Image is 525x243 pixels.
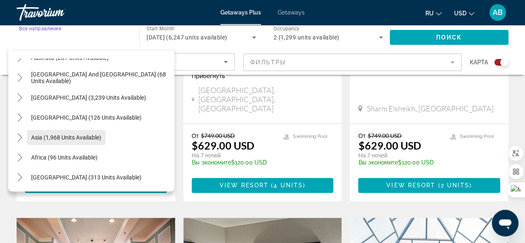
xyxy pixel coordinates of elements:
[27,150,102,165] button: Africa (96 units available)
[192,159,275,166] p: $120.00 USD
[12,51,27,65] button: Toggle Australia (201 units available)
[454,7,474,19] button: Change currency
[12,91,27,105] button: Toggle South America (3,239 units available)
[386,182,435,189] span: View Resort
[273,182,303,189] span: 4 units
[31,154,98,161] span: Africa (96 units available)
[27,110,146,125] button: [GEOGRAPHIC_DATA] (126 units available)
[390,30,508,45] button: Поиск
[492,210,518,236] iframe: Кнопка запуска окна обмена сообщениями
[12,110,27,125] button: Toggle Central America (126 units available)
[31,71,170,84] span: [GEOGRAPHIC_DATA] and [GEOGRAPHIC_DATA] (68 units available)
[425,7,442,19] button: Change language
[358,159,398,166] span: Вы экономите
[366,104,493,113] span: Sharm Elsheikh, [GEOGRAPHIC_DATA]
[358,159,442,166] p: $120.00 USD
[12,71,27,85] button: Toggle South Pacific and Oceania (68 units available)
[243,53,462,71] button: Filter
[493,8,503,17] span: AB
[192,73,225,79] span: Прибегнуть
[31,94,146,101] span: [GEOGRAPHIC_DATA] (3,239 units available)
[25,178,167,193] button: View Resort(1 unit)
[24,57,228,67] mat-select: Sort by
[487,4,508,21] button: User Menu
[460,134,494,139] span: Swimming Pool
[220,182,269,189] span: View Resort
[435,182,472,189] span: ( )
[198,86,334,113] span: [GEOGRAPHIC_DATA], [GEOGRAPHIC_DATA], [GEOGRAPHIC_DATA]
[192,152,275,159] p: На 7 ночей
[192,132,199,139] span: От
[192,139,254,152] p: $629.00 USD
[278,9,305,16] a: Getaways
[12,130,27,145] button: Toggle Asia (1,968 units available)
[368,132,402,139] span: $749.00 USD
[147,26,174,32] span: Start Month
[220,9,261,16] a: Getaways Plus
[470,56,488,68] span: карта
[425,10,434,17] span: ru
[440,182,469,189] span: 2 units
[12,150,27,165] button: Toggle Africa (96 units available)
[31,174,142,181] span: [GEOGRAPHIC_DATA] (313 units available)
[31,114,142,121] span: [GEOGRAPHIC_DATA] (126 units available)
[201,132,235,139] span: $749.00 USD
[358,152,442,159] p: На 7 ночей
[454,10,466,17] span: USD
[17,2,100,23] a: Travorium
[436,34,462,41] span: Поиск
[27,170,146,185] button: [GEOGRAPHIC_DATA] (313 units available)
[12,170,27,185] button: Toggle Middle East (313 units available)
[192,178,334,193] button: View Resort(4 units)
[27,50,113,65] button: Australia (201 units available)
[27,130,105,145] button: Asia (1,968 units available)
[358,178,500,193] button: View Resort(2 units)
[358,132,365,139] span: От
[19,25,61,31] span: Все направления
[192,159,231,166] span: Вы экономите
[31,134,101,141] span: Asia (1,968 units available)
[27,70,174,85] button: [GEOGRAPHIC_DATA] and [GEOGRAPHIC_DATA] (68 units available)
[147,34,227,41] span: [DATE] (6,247 units available)
[293,134,327,139] span: Swimming Pool
[273,34,339,41] span: 2 (1,299 units available)
[358,139,421,152] p: $629.00 USD
[269,182,305,189] span: ( )
[27,90,150,105] button: [GEOGRAPHIC_DATA] (3,239 units available)
[273,26,300,32] span: Occupancy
